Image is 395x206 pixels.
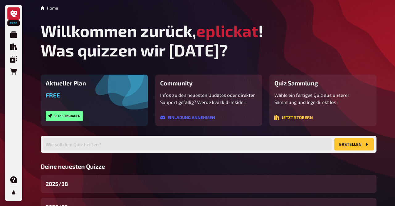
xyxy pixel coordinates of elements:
[274,115,313,121] a: Jetzt stöbern
[196,21,258,40] span: eplickat
[41,21,376,60] h1: Willkommen zurück, ! Was quizzen wir [DATE]?
[46,111,83,121] button: Jetzt upgraden
[160,80,257,87] h3: Community
[274,80,372,87] h3: Quiz Sammlung
[46,92,60,99] span: Free
[46,180,68,188] span: 2025/38
[46,80,143,87] h3: Aktueller Plan
[160,115,215,120] button: Einladung annehmen
[43,138,332,150] input: Wie soll dein Quiz heißen?
[41,175,376,193] a: 2025/38
[8,21,19,25] span: Free
[47,5,58,11] li: Home
[334,138,374,150] button: Erstellen
[274,92,372,105] p: Wähle ein fertiges Quiz aus unserer Sammlung und lege direkt los!
[160,115,215,121] a: Einladung annehmen
[41,163,376,170] h3: Deine neuesten Quizze
[160,92,257,105] p: Infos zu den neuesten Updates oder direkter Support gefällig? Werde kwizkid-Insider!
[274,115,313,120] button: Jetzt stöbern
